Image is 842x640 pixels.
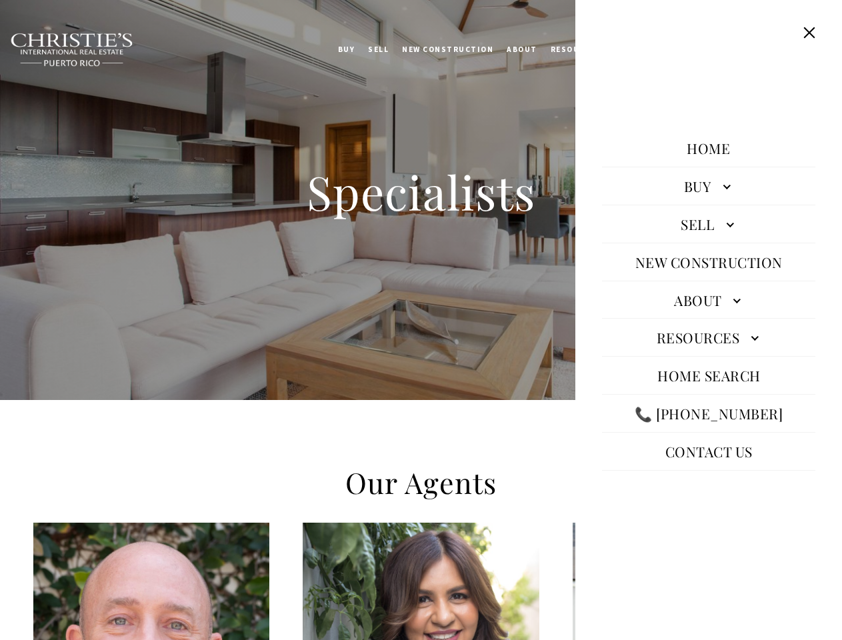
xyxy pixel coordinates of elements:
[55,63,166,76] span: [PHONE_NUMBER]
[155,163,688,221] h1: Specialists
[395,33,500,66] a: New Construction
[14,43,193,52] div: Call or text [DATE], we are here to help!
[500,33,544,66] a: About
[544,33,609,66] a: Resources
[17,82,190,107] span: I agree to be contacted by [PERSON_NAME] International Real Estate PR via text, call & email. To ...
[602,284,815,316] a: About
[14,30,193,39] div: Do you have questions?
[629,246,789,278] a: New Construction
[651,359,767,391] a: Home Search
[602,208,815,240] a: Sell
[602,321,815,353] a: Resources
[331,33,362,66] a: BUY
[361,33,395,66] a: SELL
[797,20,822,45] button: Close this option
[135,464,708,501] h2: Our Agents
[659,435,759,467] a: Contact Us
[402,45,493,54] span: New Construction
[10,33,134,67] img: Christie's International Real Estate black text logo
[681,132,737,164] a: Home
[602,170,815,202] a: Buy
[628,397,789,429] a: call 9393373000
